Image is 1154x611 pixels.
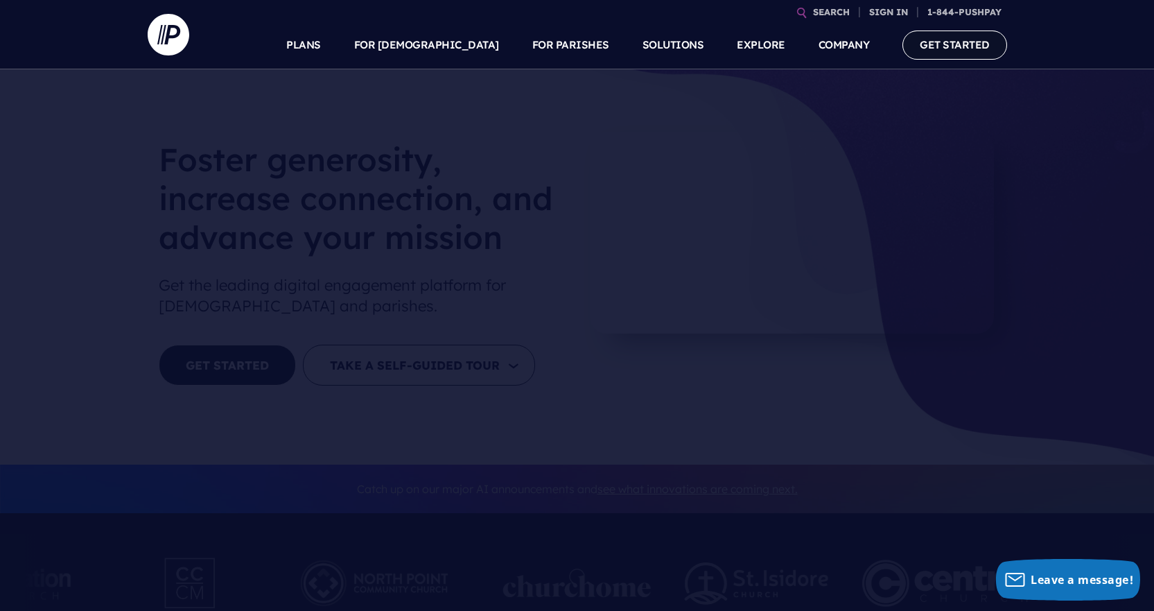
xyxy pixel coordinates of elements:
a: PLANS [286,21,321,69]
a: GET STARTED [902,31,1007,59]
a: COMPANY [819,21,870,69]
a: EXPLORE [737,21,785,69]
button: Leave a message! [996,559,1140,601]
a: FOR PARISHES [532,21,609,69]
a: FOR [DEMOGRAPHIC_DATA] [354,21,499,69]
a: SOLUTIONS [642,21,704,69]
span: Leave a message! [1031,572,1133,587]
